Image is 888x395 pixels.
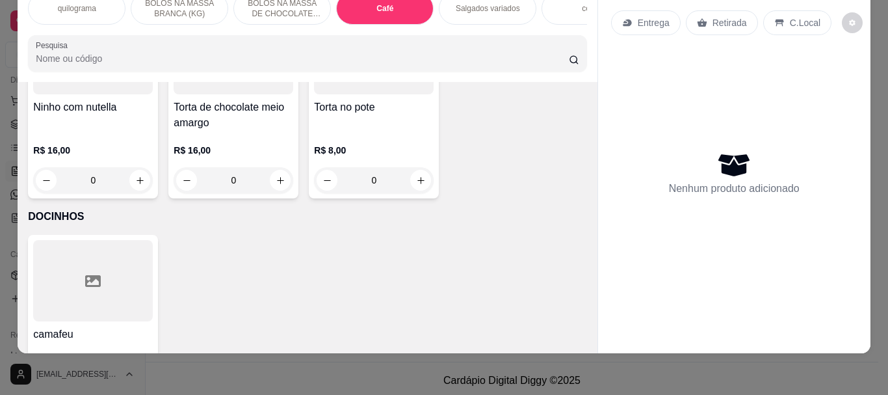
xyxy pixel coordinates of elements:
h4: camafeu [33,327,153,342]
p: copo [582,3,599,14]
label: Pesquisa [36,40,72,51]
h4: Torta de chocolate meio amargo [174,100,293,131]
p: Café [376,3,393,14]
button: decrease-product-quantity [176,170,197,191]
p: Entrega [638,16,670,29]
p: C.Local [790,16,820,29]
p: R$ 16,00 [33,144,153,157]
button: decrease-product-quantity [317,170,337,191]
button: decrease-product-quantity [842,12,863,33]
p: Nenhum produto adicionado [669,181,800,197]
button: decrease-product-quantity [36,170,57,191]
p: DOCINHOS [28,209,586,225]
h4: Ninho com nutella [33,100,153,115]
button: increase-product-quantity [410,170,431,191]
h4: Torta no pote [314,100,434,115]
p: R$ 8,00 [314,144,434,157]
input: Pesquisa [36,52,569,65]
p: Retirada [712,16,747,29]
p: quilograma [58,3,96,14]
button: increase-product-quantity [129,170,150,191]
button: increase-product-quantity [270,170,291,191]
p: R$ 16,00 [174,144,293,157]
p: Salgados variados [456,3,520,14]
